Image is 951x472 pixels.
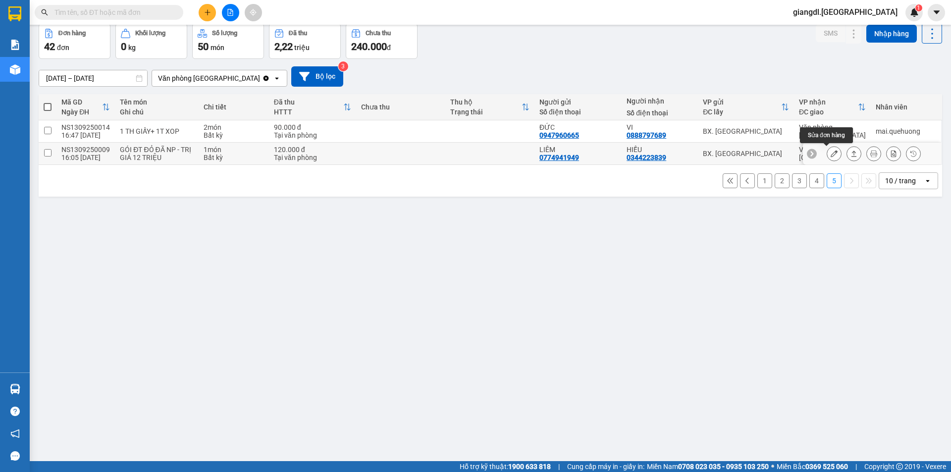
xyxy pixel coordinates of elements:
th: Toggle SortBy [269,94,356,120]
div: 2 món [204,123,264,131]
span: message [10,451,20,461]
img: logo-vxr [8,6,21,21]
input: Select a date range. [39,70,147,86]
span: notification [10,429,20,438]
div: HTTT [274,108,343,116]
span: 240.000 [351,41,387,52]
div: Sửa đơn hàng [800,127,853,143]
img: warehouse-icon [10,64,20,75]
div: Thu hộ [450,98,522,106]
button: Số lượng50món [192,23,264,59]
div: Tại văn phòng [274,154,351,161]
svg: open [924,177,932,185]
button: Đã thu2,22 triệu [269,23,341,59]
th: Toggle SortBy [794,94,871,120]
div: Bất kỳ [204,154,264,161]
span: | [855,461,857,472]
th: Toggle SortBy [698,94,794,120]
div: Chi tiết [204,103,264,111]
span: file-add [227,9,234,16]
div: 0947960665 [539,131,579,139]
div: ĐC giao [799,108,858,116]
span: 0 [121,41,126,52]
div: NS1309250014 [61,123,110,131]
span: caret-down [932,8,941,17]
div: Văn phòng [GEOGRAPHIC_DATA] [799,146,866,161]
div: Số điện thoại [539,108,617,116]
button: 3 [792,173,807,188]
sup: 1 [915,4,922,11]
sup: 3 [338,61,348,71]
strong: 1900 633 818 [508,463,551,471]
span: 50 [198,41,209,52]
div: 1 món [204,146,264,154]
div: Ngày ĐH [61,108,102,116]
button: file-add [222,4,239,21]
span: 2,22 [274,41,293,52]
input: Selected Văn phòng Tân Phú. [261,73,262,83]
strong: 0708 023 035 - 0935 103 250 [678,463,769,471]
img: solution-icon [10,40,20,50]
span: copyright [896,463,903,470]
button: 4 [809,173,824,188]
div: HIẾU [627,146,693,154]
div: Tại văn phòng [274,131,351,139]
input: Tìm tên, số ĐT hoặc mã đơn [54,7,171,18]
div: 1 TH GIẤY+ 1T XOP [120,127,193,135]
span: kg [128,44,136,52]
button: Nhập hàng [866,25,917,43]
span: Cung cấp máy in - giấy in: [567,461,644,472]
span: Miền Nam [647,461,769,472]
span: question-circle [10,407,20,416]
div: 0888797689 [627,131,666,139]
div: Tên món [120,98,193,106]
span: | [558,461,560,472]
div: Sửa đơn hàng [827,146,842,161]
button: plus [199,4,216,21]
div: BX. [GEOGRAPHIC_DATA] [703,150,789,157]
div: Đã thu [274,98,343,106]
span: plus [204,9,211,16]
div: Đã thu [289,30,307,37]
div: LIÊM [539,146,617,154]
div: ĐỨC [539,123,617,131]
span: giangdl.[GEOGRAPHIC_DATA] [785,6,905,18]
div: ĐC lấy [703,108,781,116]
div: Trạng thái [450,108,522,116]
div: Số điện thoại [627,109,693,117]
button: aim [245,4,262,21]
span: aim [250,9,257,16]
span: 42 [44,41,55,52]
div: Mã GD [61,98,102,106]
div: 90.000 đ [274,123,351,131]
div: Chưa thu [366,30,391,37]
div: Người nhận [627,97,693,105]
button: Đơn hàng42đơn [39,23,110,59]
img: icon-new-feature [910,8,919,17]
svg: open [273,74,281,82]
span: đ [387,44,391,52]
svg: Clear value [262,74,270,82]
span: đơn [57,44,69,52]
div: VI [627,123,693,131]
div: Giao hàng [846,146,861,161]
div: Văn phòng [GEOGRAPHIC_DATA] [799,123,866,139]
button: caret-down [928,4,945,21]
div: VP nhận [799,98,858,106]
div: NS1309250009 [61,146,110,154]
div: 10 / trang [885,176,916,186]
div: Số lượng [212,30,237,37]
div: Ghi chú [120,108,193,116]
div: Đơn hàng [58,30,86,37]
div: 120.000 đ [274,146,351,154]
img: warehouse-icon [10,384,20,394]
strong: 0369 525 060 [805,463,848,471]
span: Miền Bắc [777,461,848,472]
span: món [211,44,224,52]
span: ⚪️ [771,465,774,469]
button: Bộ lọc [291,66,343,87]
div: 16:05 [DATE] [61,154,110,161]
div: GÓI ĐT ĐỎ ĐÃ NP - TRỊ GIÁ 12 TRIỆU [120,146,193,161]
th: Toggle SortBy [56,94,115,120]
span: Hỗ trợ kỹ thuật: [460,461,551,472]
